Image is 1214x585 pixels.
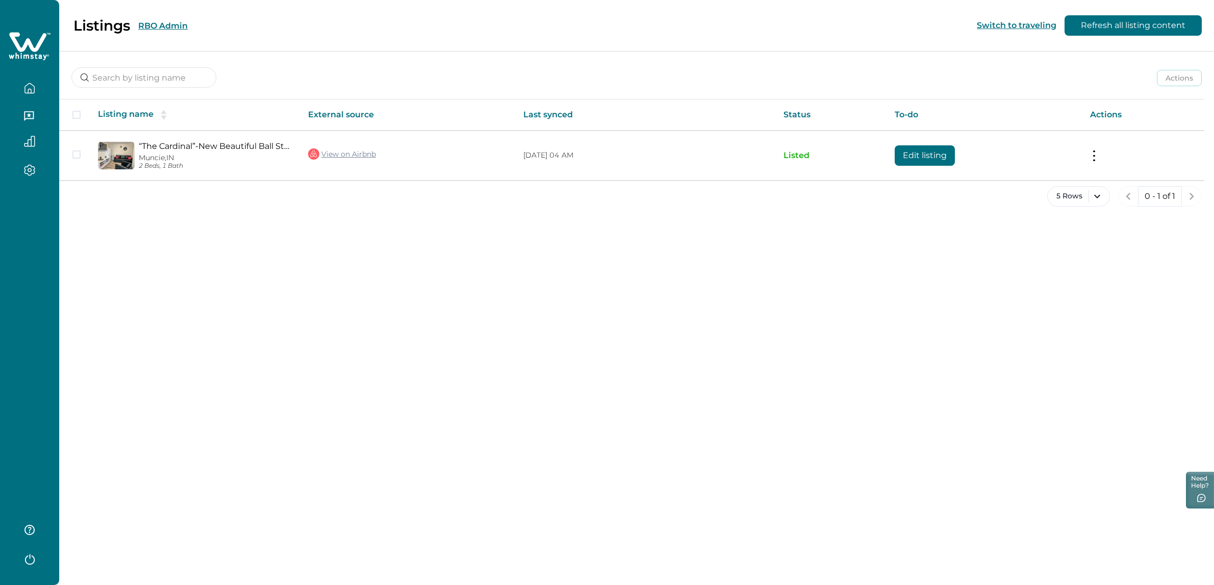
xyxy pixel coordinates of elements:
p: Muncie, IN [139,154,292,162]
button: RBO Admin [138,21,188,31]
th: Listing name [90,99,300,131]
th: To-do [887,99,1082,131]
th: Status [775,99,886,131]
button: sorting [154,110,174,120]
img: propertyImage_“The Cardinal”-New Beautiful Ball State House [98,142,135,169]
button: 5 Rows [1047,186,1110,207]
button: Refresh all listing content [1065,15,1202,36]
button: 0 - 1 of 1 [1138,186,1182,207]
th: External source [300,99,515,131]
th: Last synced [515,99,776,131]
p: 2 Beds, 1 Bath [139,162,292,170]
button: Actions [1157,70,1202,86]
p: 0 - 1 of 1 [1145,191,1175,201]
button: Switch to traveling [977,20,1056,30]
th: Actions [1082,99,1204,131]
p: Listings [73,17,130,34]
a: “The Cardinal”-New Beautiful Ball State House [139,141,292,151]
button: next page [1181,186,1202,207]
button: Edit listing [895,145,955,166]
input: Search by listing name [71,67,216,88]
p: [DATE] 04 AM [523,150,768,161]
a: View on Airbnb [308,147,376,161]
button: previous page [1118,186,1139,207]
p: Listed [783,150,878,161]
